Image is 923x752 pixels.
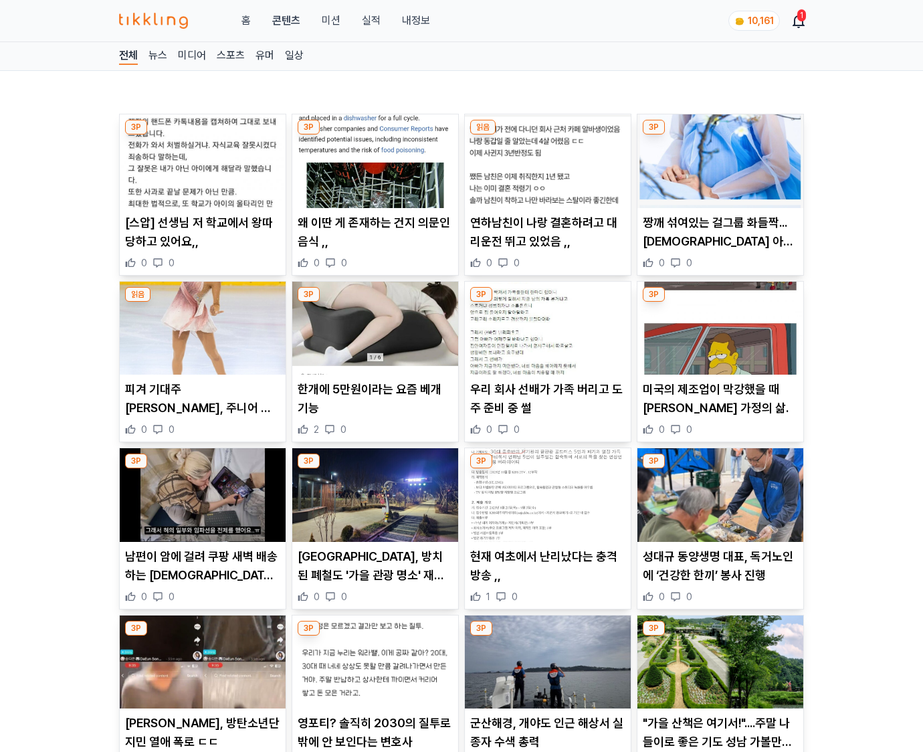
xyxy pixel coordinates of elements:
span: 0 [341,256,347,270]
div: 3P [스압] 선생님 저 학교에서 왕따 당하고 있어요,, [스압] 선생님 저 학교에서 왕따 당하고 있어요,, 0 0 [119,114,286,276]
p: 현재 여초에서 난리났다는 충격 방송 ,, [470,547,625,585]
span: 0 [340,423,346,436]
div: 읽음 [125,287,150,302]
p: 짱깨 섞여있는 걸그룹 화들짝... [DEMOGRAPHIC_DATA] 아이돌 한복 자태 [643,213,798,251]
div: 3P [470,621,492,636]
div: 3P 성대규 동양생명 대표, 독거노인에 ‘건강한 한끼’ 봉사 진행 성대규 동양생명 대표, 독거노인에 ‘건강한 한끼’ 봉사 진행 0 0 [637,448,804,609]
div: 3P 군산시, 방치된 폐철도 '가을 관광 명소' 재탄생 [GEOGRAPHIC_DATA], 방치된 폐철도 '가을 관광 명소' 재탄생 0 0 [292,448,459,609]
span: 0 [514,423,520,436]
img: 군산해경, 개야도 인근 해상서 실종자 수색 총력 [465,616,631,709]
div: 3P [643,287,665,302]
img: coin [734,16,745,27]
img: [스압] 선생님 저 학교에서 왕따 당하고 있어요,, [120,114,286,208]
div: 3P [298,621,320,636]
span: 0 [659,256,665,270]
div: 3P 짱깨 섞여있는 걸그룹 화들짝... 일본인 아이돌 한복 자태 짱깨 섞여있는 걸그룹 화들짝... [DEMOGRAPHIC_DATA] 아이돌 한복 자태 0 0 [637,114,804,276]
img: 영포티? 솔직히 2030의 질투로밖에 안 보인다는 변호사 [292,616,458,709]
a: 1 [793,13,804,29]
span: 0 [686,423,692,436]
span: 0 [486,256,492,270]
span: 0 [314,590,320,603]
div: 3P [298,120,320,134]
span: 0 [514,256,520,270]
div: 3P [643,454,665,468]
img: 티끌링 [119,13,188,29]
a: 유머 [255,48,274,65]
span: 10,161 [748,15,774,26]
img: 우리 회사 선배가 가족 버리고 도주 준비 중 썰 [465,282,631,375]
p: [스압] 선생님 저 학교에서 왕따 당하고 있어요,, [125,213,280,251]
p: 연하남친이 나랑 결혼하려고 대리운전 뛰고 있었음 ,, [470,213,625,251]
button: 미션 [322,13,340,29]
p: 피겨 기대주 [PERSON_NAME], 주니어 그랑프리 7차 대회 쇼트 4위 [125,380,280,417]
a: 홈 [241,13,251,29]
div: 읽음 연하남친이 나랑 결혼하려고 대리운전 뛰고 있었음 ,, 연하남친이 나랑 결혼하려고 대리운전 뛰고 있었음 ,, 0 0 [464,114,631,276]
p: 미국의 제조업이 막강했을 때 [PERSON_NAME] 가정의 삶. [643,380,798,417]
div: 1 [797,9,806,21]
a: 실적 [362,13,381,29]
span: 0 [341,590,347,603]
div: 3P 왜 이딴 게 존재하는 건지 의문인 음식 ,, 왜 이딴 게 존재하는 건지 의문인 음식 ,, 0 0 [292,114,459,276]
img: 군산시, 방치된 폐철도 '가을 관광 명소' 재탄생 [292,448,458,542]
img: 왜 이딴 게 존재하는 건지 의문인 음식 ,, [292,114,458,208]
span: 0 [686,256,692,270]
div: 3P [643,120,665,134]
div: 읽음 [470,120,496,134]
img: "가을 산책은 여기서!"....주말 나들이로 좋은 기도 성남 가볼만한 곳 BEST 4 추천 [637,616,803,709]
span: 0 [659,590,665,603]
a: 일상 [285,48,304,65]
span: 0 [169,423,175,436]
span: 0 [486,423,492,436]
div: 3P [125,120,147,134]
a: 내정보 [402,13,430,29]
div: 3P [298,287,320,302]
img: 미국의 제조업이 막강했을 때 호머 가정의 삶. [637,282,803,375]
p: 왜 이딴 게 존재하는 건지 의문인 음식 ,, [298,213,453,251]
a: coin 10,161 [728,11,777,31]
span: 0 [141,590,147,603]
p: 한개에 5만원이라는 요즘 베개 기능 [298,380,453,417]
img: 한개에 5만원이라는 요즘 베개 기능 [292,282,458,375]
img: 남편이 암에 걸려 쿠팡 새벽 배송하는 외국인아내의 삶 [120,448,286,542]
img: 짱깨 섞여있는 걸그룹 화들짝... 일본인 아이돌 한복 자태 [637,114,803,208]
div: 3P 우리 회사 선배가 가족 버리고 도주 준비 중 썰 우리 회사 선배가 가족 버리고 도주 준비 중 썰 0 0 [464,281,631,443]
span: 0 [686,590,692,603]
div: 3P [125,621,147,636]
span: 0 [659,423,665,436]
div: 3P 미국의 제조업이 막강했을 때 호머 가정의 삶. 미국의 제조업이 막강했을 때 [PERSON_NAME] 가정의 삶. 0 0 [637,281,804,443]
img: 피겨 기대주 윤서진, 주니어 그랑프리 7차 대회 쇼트 4위 [120,282,286,375]
div: 3P [125,454,147,468]
div: 3P 현재 여초에서 난리났다는 충격 방송 ,, 현재 여초에서 난리났다는 충격 방송 ,, 1 0 [464,448,631,609]
div: 3P [643,621,665,636]
p: 군산해경, 개야도 인근 해상서 실종자 수색 총력 [470,714,625,751]
span: 0 [314,256,320,270]
a: 콘텐츠 [272,13,300,29]
p: 영포티? 솔직히 2030의 질투로밖에 안 보인다는 변호사 [298,714,453,751]
a: 미디어 [178,48,206,65]
div: 3P [298,454,320,468]
div: 3P 남편이 암에 걸려 쿠팡 새벽 배송하는 외국인아내의 삶 남편이 암에 걸려 쿠팡 새벽 배송하는 [DEMOGRAPHIC_DATA]아내의 삶 0 0 [119,448,286,609]
div: 3P [470,454,492,468]
a: 전체 [119,48,138,65]
span: 0 [169,256,175,270]
span: 0 [141,423,147,436]
span: 0 [512,590,518,603]
img: 송다은, 방탄소년단 지민 열애 폭로 ㄷㄷ [120,616,286,709]
p: [GEOGRAPHIC_DATA], 방치된 폐철도 '가을 관광 명소' 재탄생 [298,547,453,585]
p: 우리 회사 선배가 가족 버리고 도주 준비 중 썰 [470,380,625,417]
img: 연하남친이 나랑 결혼하려고 대리운전 뛰고 있었음 ,, [465,114,631,208]
div: 3P [470,287,492,302]
span: 2 [314,423,319,436]
a: 스포츠 [217,48,245,65]
p: [PERSON_NAME], 방탄소년단 지민 열애 폭로 ㄷㄷ [125,714,280,751]
span: 1 [486,590,490,603]
a: 뉴스 [148,48,167,65]
img: 성대규 동양생명 대표, 독거노인에 ‘건강한 한끼’ 봉사 진행 [637,448,803,542]
div: 읽음 피겨 기대주 윤서진, 주니어 그랑프리 7차 대회 쇼트 4위 피겨 기대주 [PERSON_NAME], 주니어 그랑프리 7차 대회 쇼트 4위 0 0 [119,281,286,443]
p: 남편이 암에 걸려 쿠팡 새벽 배송하는 [DEMOGRAPHIC_DATA]아내의 삶 [125,547,280,585]
img: 현재 여초에서 난리났다는 충격 방송 ,, [465,448,631,542]
span: 0 [169,590,175,603]
p: "가을 산책은 여기서!"....주말 나들이로 좋은 기도 성남 가볼만한 곳 BEST 4 추천 [643,714,798,751]
span: 0 [141,256,147,270]
p: 성대규 동양생명 대표, 독거노인에 ‘건강한 한끼’ 봉사 진행 [643,547,798,585]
